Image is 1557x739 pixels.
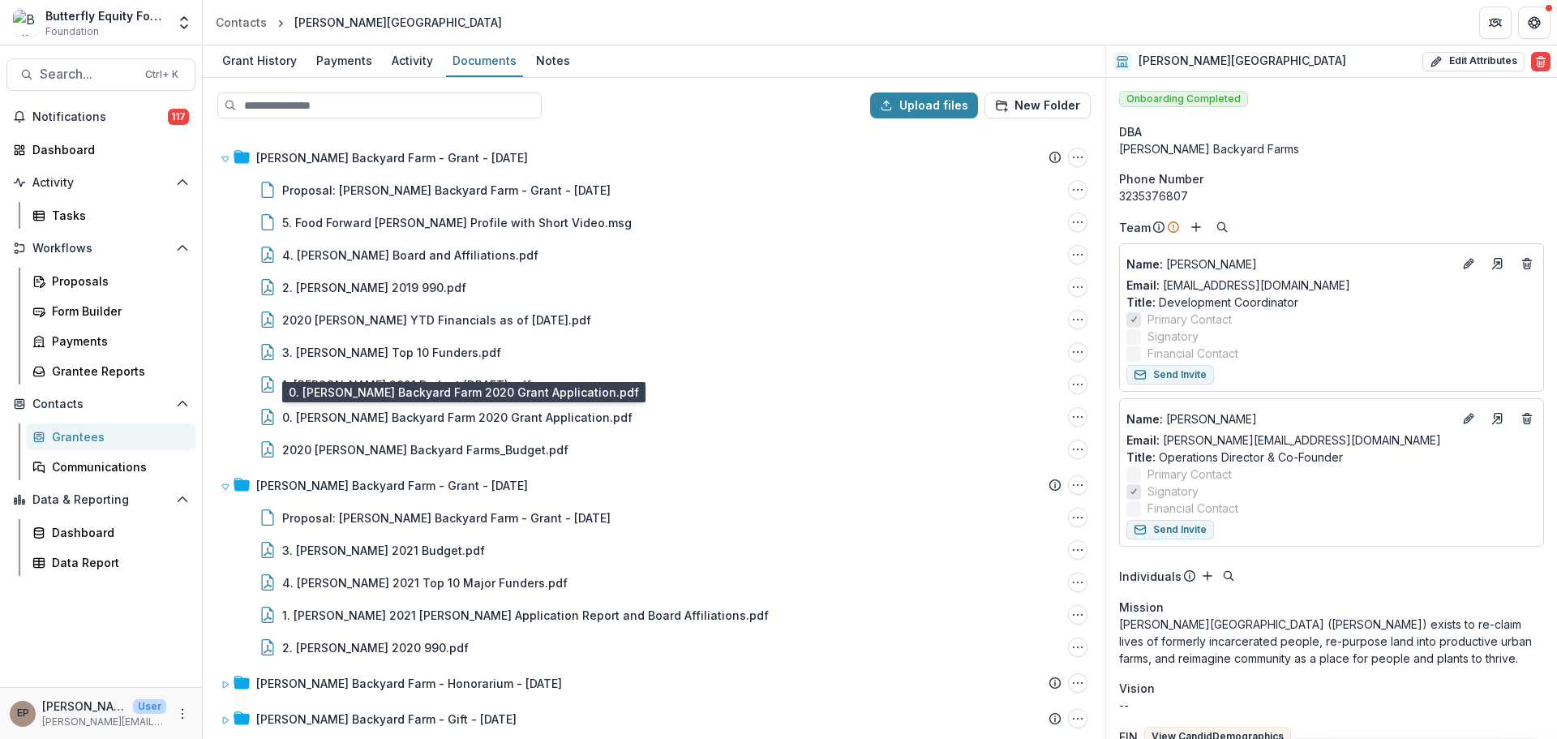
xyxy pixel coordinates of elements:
[42,715,166,729] p: [PERSON_NAME][EMAIL_ADDRESS][DOMAIN_NAME]
[282,182,611,199] div: Proposal: [PERSON_NAME] Backyard Farm - Grant - [DATE]
[1485,406,1511,432] a: Go to contact
[1147,500,1238,517] span: Financial Contact
[214,401,1094,433] div: 0. [PERSON_NAME] Backyard Farm 2020 Grant Application.pdf0. ALMA Backyard Farm 2020 Grant Applica...
[17,708,29,719] div: Emily Parker
[1068,180,1087,200] button: Proposal: ALMA Backyard Farm - Grant - 12/17/2020 Options
[1068,245,1087,264] button: 4. ALMA Board and Affiliations.pdf Options
[1126,450,1156,464] span: Title :
[26,358,195,385] a: Grantee Reports
[256,149,528,166] div: [PERSON_NAME] Backyard Farm - Grant - [DATE]
[209,11,508,34] nav: breadcrumb
[530,49,577,72] div: Notes
[1126,256,1452,273] a: Name: [PERSON_NAME]
[214,368,1094,401] div: 1. [PERSON_NAME] 2021 Budget (DRAFT).pdf1. ALMA 2021 Budget (DRAFT).pdf Options
[214,206,1094,238] div: 5. Food Forward [PERSON_NAME] Profile with Short Video.msg5. Food Forward ALMA Profile with Short...
[1068,540,1087,560] button: 3. ALMA 2021 Budget.pdf Options
[1119,91,1248,107] span: Onboarding Completed
[142,66,182,84] div: Ctrl + K
[209,11,273,34] a: Contacts
[1068,310,1087,329] button: 2020 Alma YTD Financials as of 8-31-20.pdf Options
[214,271,1094,303] div: 2. [PERSON_NAME] 2019 990.pdf2. ALMA 2019 990.pdf Options
[52,273,182,290] div: Proposals
[870,92,978,118] button: Upload files
[1126,433,1160,447] span: Email:
[1119,170,1203,187] span: Phone Number
[32,397,169,411] span: Contacts
[214,631,1094,664] div: 2. [PERSON_NAME] 2020 990.pdf2. ALMA 2020 990.pdf Options
[214,141,1094,174] div: [PERSON_NAME] Backyard Farm - Grant - [DATE]ALMA Backyard Farm - Grant - 12/17/2020 Options
[984,92,1091,118] button: New Folder
[13,10,39,36] img: Butterfly Equity Foundation
[173,6,195,39] button: Open entity switcher
[214,303,1094,336] div: 2020 [PERSON_NAME] YTD Financials as of [DATE].pdf2020 Alma YTD Financials as of 8-31-20.pdf Options
[45,24,99,39] span: Foundation
[214,667,1094,699] div: [PERSON_NAME] Backyard Farm - Honorarium - [DATE]ALMA Backyard Farm - Honorarium - 10/31/2022 Opt...
[1126,432,1441,449] a: Email: [PERSON_NAME][EMAIL_ADDRESS][DOMAIN_NAME]
[216,45,303,77] a: Grant History
[1126,294,1537,311] p: Development Coordinator
[1198,566,1217,586] button: Add
[6,487,195,513] button: Open Data & Reporting
[52,363,182,380] div: Grantee Reports
[282,247,538,264] div: 4. [PERSON_NAME] Board and Affiliations.pdf
[26,328,195,354] a: Payments
[1068,709,1087,728] button: ALMA Backyard Farm - Gift - 12/13/2022 Options
[282,542,485,559] div: 3. [PERSON_NAME] 2021 Budget.pdf
[26,268,195,294] a: Proposals
[1068,508,1087,527] button: Proposal: ALMA Backyard Farm - Grant - 12/14/2021 Options
[26,298,195,324] a: Form Builder
[1068,638,1087,657] button: 2. ALMA 2020 990.pdf Options
[214,433,1094,466] div: 2020 [PERSON_NAME] Backyard Farms_Budget.pdf2020 ALMA Backyard Farms_Budget.pdf Options
[1119,599,1164,616] span: Mission
[446,49,523,72] div: Documents
[256,477,528,494] div: [PERSON_NAME] Backyard Farm - Grant - [DATE]
[1126,278,1160,292] span: Email:
[6,136,195,163] a: Dashboard
[1531,52,1551,71] button: Delete
[173,704,192,724] button: More
[214,566,1094,599] div: 4. [PERSON_NAME] 2021 Top 10 Major Funders.pdf4. ALMA 2021 Top 10 Major Funders.pdf Options
[52,207,182,224] div: Tasks
[214,174,1094,206] div: Proposal: [PERSON_NAME] Backyard Farm - Grant - [DATE]Proposal: ALMA Backyard Farm - Grant - 12/1...
[52,333,182,350] div: Payments
[1422,52,1525,71] button: Edit Attributes
[1126,412,1163,426] span: Name :
[216,14,267,31] div: Contacts
[1068,605,1087,625] button: 1. ALMA 2021 Grant Application Report and Board Affiliations.pdf Options
[1147,328,1199,345] span: Signatory
[32,242,169,256] span: Workflows
[216,49,303,72] div: Grant History
[282,409,633,426] div: 0. [PERSON_NAME] Backyard Farm 2020 Grant Application.pdf
[282,509,611,526] div: Proposal: [PERSON_NAME] Backyard Farm - Grant - [DATE]
[133,699,166,714] p: User
[1068,342,1087,362] button: 3. ALMA Top 10 Funders.pdf Options
[26,549,195,576] a: Data Report
[214,702,1094,735] div: [PERSON_NAME] Backyard Farm - Gift - [DATE]ALMA Backyard Farm - Gift - 12/13/2022 Options
[6,104,195,130] button: Notifications117
[214,336,1094,368] div: 3. [PERSON_NAME] Top 10 Funders.pdf3. ALMA Top 10 Funders.pdf Options
[385,45,440,77] a: Activity
[1068,375,1087,394] button: 1. ALMA 2021 Budget (DRAFT).pdf Options
[1119,140,1544,157] div: [PERSON_NAME] Backyard Farms
[1119,219,1151,236] p: Team
[1459,409,1478,428] button: Edit
[1126,520,1214,539] button: Send Invite
[1126,365,1214,385] button: Send Invite
[1119,568,1182,585] p: Individuals
[1517,254,1537,273] button: Deletes
[32,176,169,190] span: Activity
[1068,573,1087,592] button: 4. ALMA 2021 Top 10 Major Funders.pdf Options
[1126,449,1537,466] p: Operations Director & Co-Founder
[1219,566,1238,586] button: Search
[6,391,195,417] button: Open Contacts
[168,109,189,125] span: 117
[1479,6,1512,39] button: Partners
[52,428,182,445] div: Grantees
[40,67,135,82] span: Search...
[385,49,440,72] div: Activity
